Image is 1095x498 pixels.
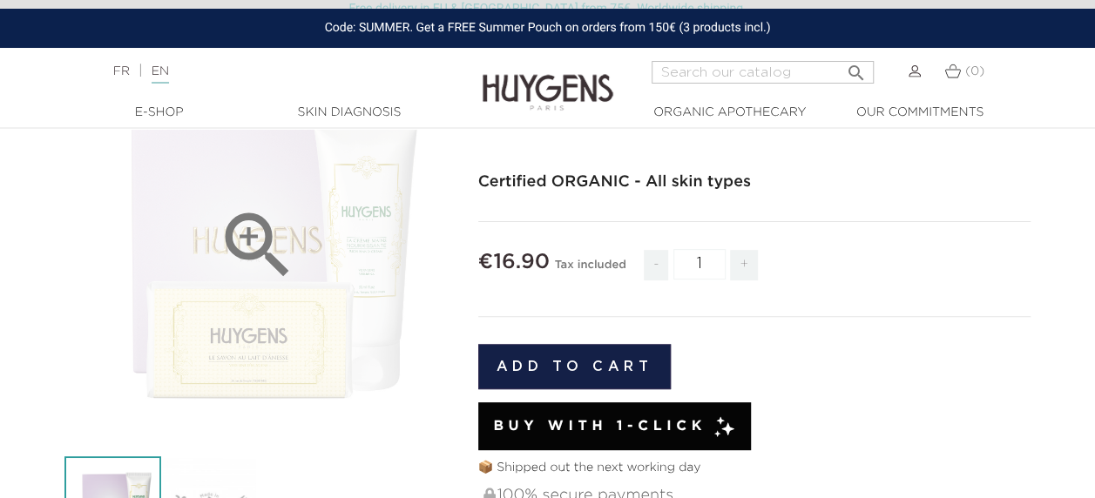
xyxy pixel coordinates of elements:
p: 📦 Shipped out the next working day [478,459,1031,477]
i:  [214,202,301,289]
a: EN [152,65,169,84]
img: Huygens [483,46,613,113]
a: Skin Diagnosis [262,104,436,122]
i:  [846,57,867,78]
span: €16.90 [478,252,551,273]
button:  [841,56,872,79]
span: - [644,250,668,280]
a: FR [113,65,130,77]
strong: Certified ORGANIC - All skin types [478,174,751,190]
input: Search [652,61,874,84]
a: Organic Apothecary [643,104,817,122]
div: | [105,61,443,82]
input: Quantity [673,249,726,279]
span: + [730,250,758,280]
a: Our commitments [833,104,1007,122]
a: E-Shop [72,104,247,122]
div: Tax included [555,246,626,293]
span: (0) [965,65,984,77]
button: Add to cart [478,344,672,389]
